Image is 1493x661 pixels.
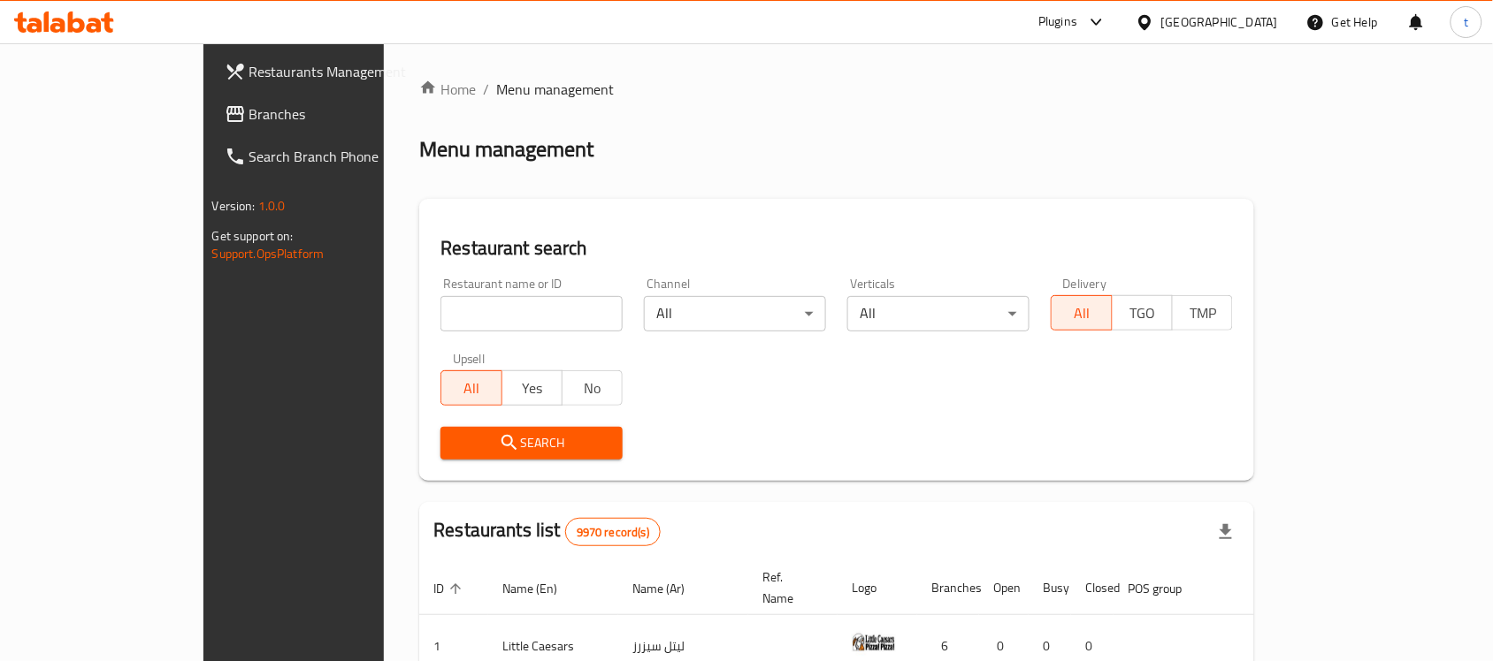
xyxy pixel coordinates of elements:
[1128,578,1205,599] span: POS group
[433,517,661,546] h2: Restaurants list
[448,376,494,401] span: All
[483,79,489,100] li: /
[440,427,623,460] button: Search
[455,432,609,454] span: Search
[566,524,660,541] span: 9970 record(s)
[502,578,580,599] span: Name (En)
[440,370,501,406] button: All
[212,194,256,217] span: Version:
[1120,300,1166,326] span: TGO
[917,561,979,615] th: Branches
[979,561,1029,615] th: Open
[433,578,467,599] span: ID
[762,566,816,609] span: Ref. Name
[496,79,614,100] span: Menu management
[249,103,439,125] span: Branches
[1059,300,1105,326] span: All
[211,50,453,93] a: Restaurants Management
[212,224,294,247] span: Get support on:
[509,376,555,401] span: Yes
[258,194,286,217] span: 1.0.0
[565,518,661,546] div: Total records count
[1112,295,1173,330] button: TGO
[644,296,826,331] div: All
[632,578,708,599] span: Name (Ar)
[1071,561,1114,615] th: Closed
[501,370,563,406] button: Yes
[440,235,1233,262] h2: Restaurant search
[1464,12,1468,32] span: t
[440,296,623,331] input: Search for restaurant name or ID..
[1038,11,1077,33] div: Plugins
[453,353,486,365] label: Upsell
[1051,295,1112,330] button: All
[419,79,1254,100] nav: breadcrumb
[1172,295,1233,330] button: TMP
[847,296,1030,331] div: All
[419,135,593,163] h2: Menu management
[838,561,917,615] th: Logo
[1205,511,1247,553] div: Export file
[1063,277,1107,290] label: Delivery
[1180,300,1226,326] span: TMP
[1161,12,1278,32] div: [GEOGRAPHIC_DATA]
[211,93,453,135] a: Branches
[249,61,439,82] span: Restaurants Management
[211,135,453,178] a: Search Branch Phone
[570,376,616,401] span: No
[249,146,439,167] span: Search Branch Phone
[1029,561,1071,615] th: Busy
[562,370,623,406] button: No
[212,242,325,265] a: Support.OpsPlatform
